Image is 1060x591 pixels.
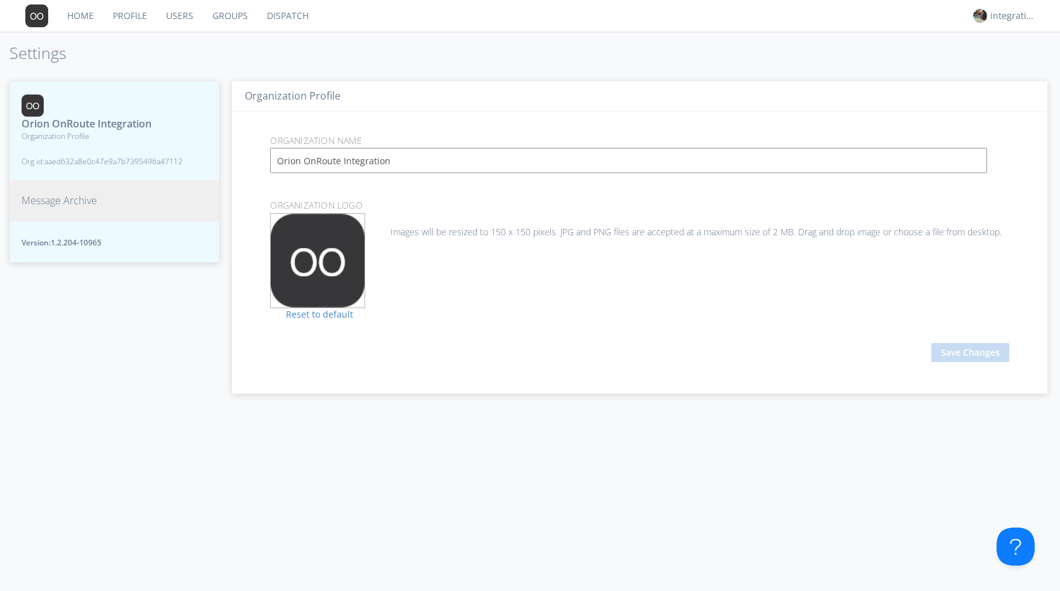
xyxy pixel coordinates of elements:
[22,131,183,141] span: Organization Profile
[10,81,219,181] button: Orion OnRoute IntegrationOrganization ProfileOrg id:aaed632a8e0c47e9a7b7395496a47112
[270,148,987,173] input: Enter Organization Name
[25,4,48,27] img: 373638.png
[270,308,353,320] a: Reset to default
[10,221,219,263] button: Version:1.2.204-10965
[271,214,365,308] img: 373638.png
[22,237,207,248] span: Version: 1.2.204-10965
[10,180,219,221] button: Message Archive
[261,198,1019,212] p: Organization Logo
[261,134,1019,148] p: Organization Name
[22,117,183,131] span: Orion OnRoute Integration
[997,528,1035,566] iframe: Toggle Customer Support
[22,193,97,208] span: Message Archive
[22,156,183,167] span: Org id: aaed632a8e0c47e9a7b7395496a47112
[931,343,1009,362] button: Save Changes
[990,10,1038,22] div: integrationstageadmin1
[270,213,1009,238] div: Images will be resized to 150 x 150 pixels. JPG and PNG files are accepted at a maximum size of 2...
[973,9,987,23] img: f4e8944a4fa4411c9b97ff3ae987ed99
[245,91,1035,102] h3: Organization Profile
[22,94,44,117] img: 373638.png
